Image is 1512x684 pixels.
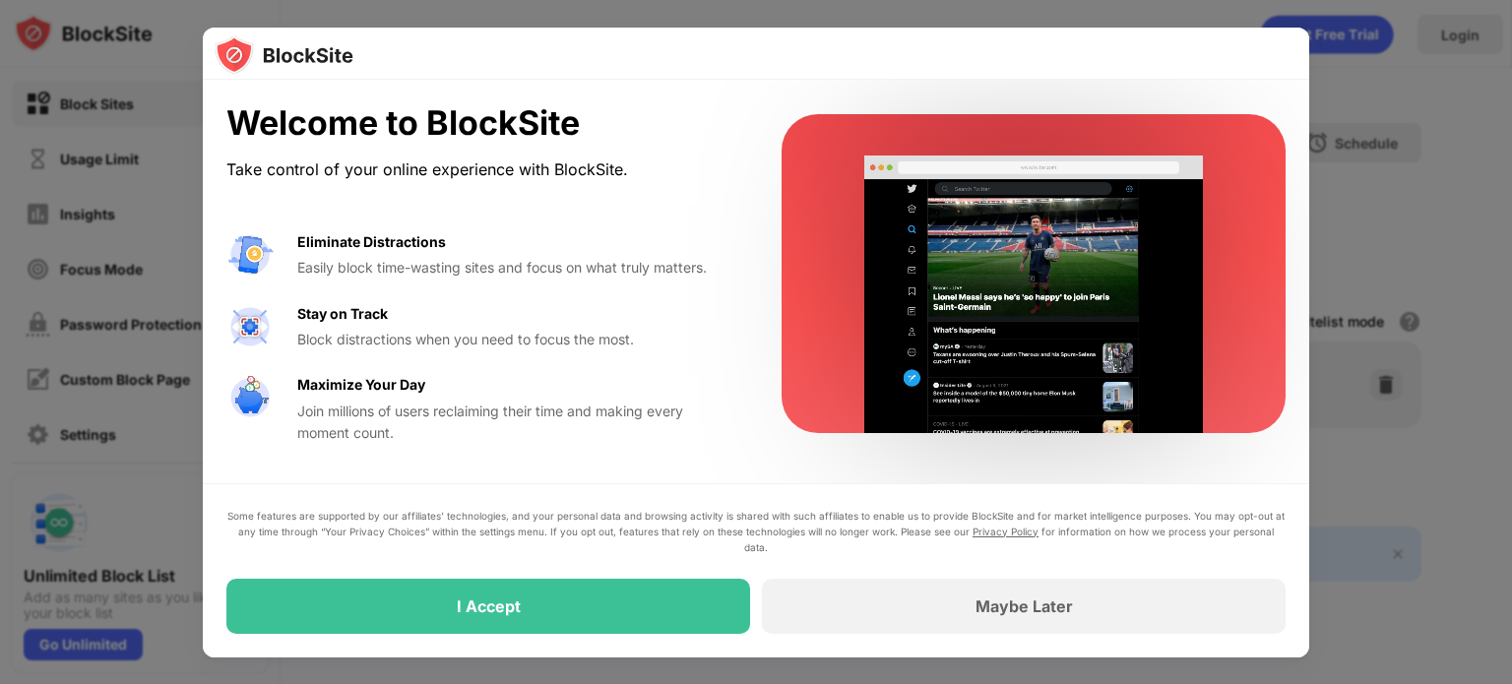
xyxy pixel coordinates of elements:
div: I Accept [457,596,521,616]
div: Take control of your online experience with BlockSite. [226,155,734,184]
img: value-focus.svg [226,303,274,350]
div: Some features are supported by our affiliates’ technologies, and your personal data and browsing ... [226,508,1286,555]
div: Maximize Your Day [297,374,425,396]
div: Maybe Later [976,596,1073,616]
div: Join millions of users reclaiming their time and making every moment count. [297,401,734,445]
div: Block distractions when you need to focus the most. [297,329,734,350]
img: value-avoid-distractions.svg [226,231,274,279]
div: Eliminate Distractions [297,231,446,253]
img: value-safe-time.svg [226,374,274,421]
div: Stay on Track [297,303,388,325]
div: Welcome to BlockSite [226,103,734,144]
div: Easily block time-wasting sites and focus on what truly matters. [297,257,734,279]
img: logo-blocksite.svg [215,35,353,75]
a: Privacy Policy [973,526,1039,537]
